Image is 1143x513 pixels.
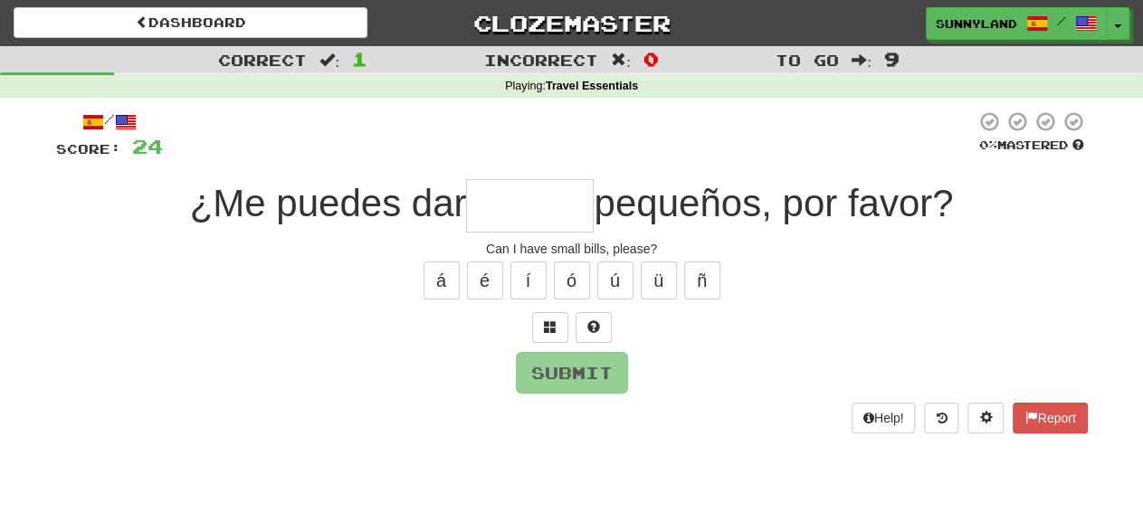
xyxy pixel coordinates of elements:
span: ¿Me puedes dar [190,182,467,224]
a: Clozemaster [395,7,748,39]
span: Correct [218,51,307,69]
button: Switch sentence to multiple choice alt+p [532,312,568,343]
div: Can I have small bills, please? [56,240,1088,258]
span: / [1057,14,1066,27]
a: Dashboard [14,7,367,38]
span: 9 [884,48,900,70]
button: Help! [852,403,916,433]
span: To go [776,51,839,69]
span: Sunnyland [936,15,1017,32]
button: í [510,261,547,299]
span: 24 [132,135,163,157]
button: á [424,261,460,299]
button: é [467,261,503,299]
button: ñ [684,261,720,299]
span: Incorrect [484,51,598,69]
div: / [56,110,163,133]
span: Score: [56,141,121,157]
div: Mastered [976,138,1088,154]
span: : [852,52,872,68]
span: 0 % [979,138,997,152]
strong: Travel Essentials [546,80,638,92]
button: Single letter hint - you only get 1 per sentence and score half the points! alt+h [576,312,612,343]
button: Submit [516,352,628,394]
button: Report [1013,403,1087,433]
span: : [611,52,631,68]
a: Sunnyland / [926,7,1107,40]
span: : [319,52,339,68]
button: Round history (alt+y) [924,403,958,433]
span: 1 [352,48,367,70]
span: pequeños, por favor? [594,182,953,224]
button: ú [597,261,633,299]
button: ü [641,261,677,299]
button: ó [554,261,590,299]
span: 0 [643,48,659,70]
